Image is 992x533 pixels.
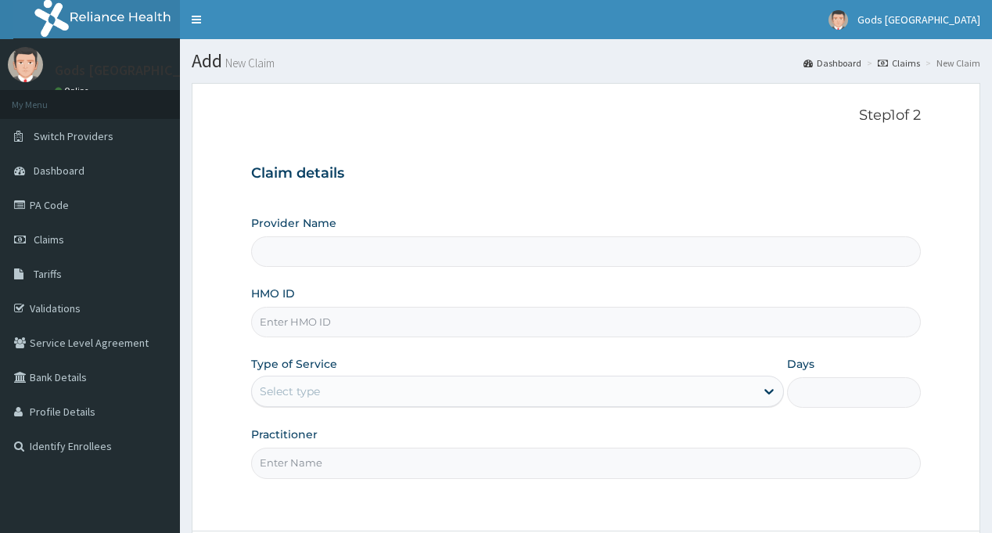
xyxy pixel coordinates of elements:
p: Gods [GEOGRAPHIC_DATA] [55,63,217,77]
label: Type of Service [251,356,337,372]
input: Enter HMO ID [251,307,920,337]
span: Claims [34,232,64,247]
img: User Image [8,47,43,82]
span: Gods [GEOGRAPHIC_DATA] [857,13,980,27]
a: Dashboard [803,56,861,70]
h1: Add [192,51,980,71]
label: Days [787,356,814,372]
a: Online [55,85,92,96]
small: New Claim [222,57,275,69]
li: New Claim [922,56,980,70]
span: Dashboard [34,164,84,178]
input: Enter Name [251,448,920,478]
span: Tariffs [34,267,62,281]
span: Switch Providers [34,129,113,143]
img: User Image [828,10,848,30]
h3: Claim details [251,165,920,182]
label: HMO ID [251,286,295,301]
label: Provider Name [251,215,336,231]
label: Practitioner [251,427,318,442]
div: Select type [260,384,320,399]
p: Step 1 of 2 [251,107,920,124]
a: Claims [878,56,920,70]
